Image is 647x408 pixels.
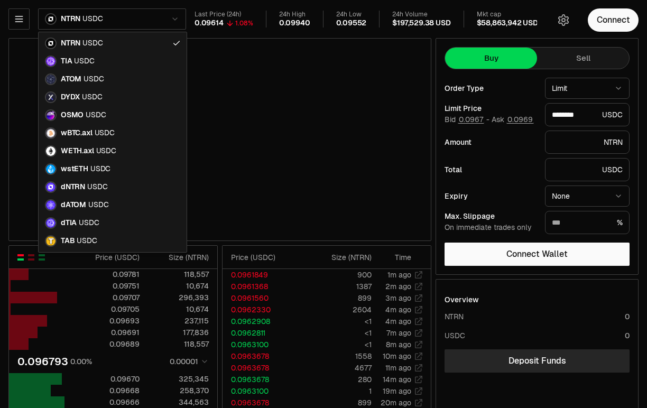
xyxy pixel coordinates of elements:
[90,164,110,174] span: USDC
[74,57,94,66] span: USDC
[61,200,86,210] span: dATOM
[46,57,56,66] img: TIA Logo
[46,92,56,102] img: DYDX Logo
[46,146,56,156] img: WETH.axl Logo
[86,110,106,120] span: USDC
[61,236,75,246] span: TAB
[61,182,85,192] span: dNTRN
[61,92,80,102] span: DYDX
[61,110,84,120] span: OSMO
[61,75,81,84] span: ATOM
[46,236,56,246] img: TAB Logo
[61,146,94,156] span: WETH.axl
[46,128,56,138] img: wBTC.axl Logo
[82,39,103,48] span: USDC
[77,236,97,246] span: USDC
[79,218,99,228] span: USDC
[61,57,72,66] span: TIA
[82,92,102,102] span: USDC
[96,146,116,156] span: USDC
[61,39,80,48] span: NTRN
[61,218,77,228] span: dTIA
[61,128,93,138] span: wBTC.axl
[46,200,56,210] img: dATOM Logo
[95,128,115,138] span: USDC
[46,110,56,120] img: OSMO Logo
[46,164,56,174] img: wstETH Logo
[87,182,107,192] span: USDC
[46,182,56,192] img: dNTRN Logo
[84,75,104,84] span: USDC
[46,75,56,84] img: ATOM Logo
[46,218,56,228] img: dTIA Logo
[61,164,88,174] span: wstETH
[46,39,56,48] img: NTRN Logo
[88,200,108,210] span: USDC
